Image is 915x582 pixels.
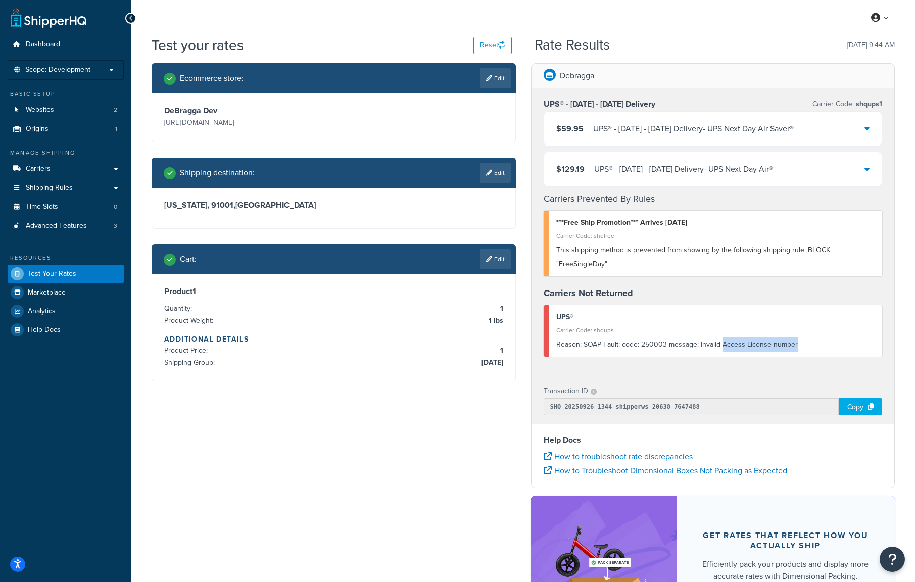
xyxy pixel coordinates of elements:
[8,149,124,157] div: Manage Shipping
[544,465,787,476] a: How to Troubleshoot Dimensional Boxes Not Packing as Expected
[8,179,124,198] a: Shipping Rules
[26,184,73,192] span: Shipping Rules
[164,200,503,210] h3: [US_STATE], 91001 , [GEOGRAPHIC_DATA]
[8,198,124,216] a: Time Slots0
[544,192,883,206] h4: Carriers Prevented By Rules
[26,203,58,211] span: Time Slots
[847,38,895,53] p: [DATE] 9:44 AM
[560,69,594,83] p: Debragga
[8,101,124,119] a: Websites2
[25,66,90,74] span: Scope: Development
[486,315,503,327] span: 1 lbs
[473,37,512,54] button: Reset
[8,321,124,339] a: Help Docs
[556,216,875,230] div: ***Free Ship Promotion*** Arrives [DATE]
[164,303,195,314] span: Quantity:
[28,307,56,316] span: Analytics
[28,288,66,297] span: Marketplace
[115,125,117,133] span: 1
[556,339,582,350] span: Reason:
[556,323,875,337] div: Carrier Code: shqups
[8,217,124,235] li: Advanced Features
[26,125,49,133] span: Origins
[480,163,511,183] a: Edit
[164,116,331,130] p: [URL][DOMAIN_NAME]
[8,302,124,320] a: Analytics
[880,547,905,572] button: Open Resource Center
[544,384,588,398] p: Transaction ID
[180,255,197,264] h2: Cart :
[594,162,773,176] div: UPS® - [DATE] - [DATE] Delivery - UPS Next Day Air®
[593,122,794,136] div: UPS® - [DATE] - [DATE] Delivery - UPS Next Day Air Saver®
[180,168,255,177] h2: Shipping destination :
[8,120,124,138] a: Origins1
[498,303,503,315] span: 1
[28,326,61,334] span: Help Docs
[556,123,584,134] span: $59.95
[480,68,511,88] a: Edit
[8,120,124,138] li: Origins
[164,106,331,116] h3: DeBragga Dev
[8,101,124,119] li: Websites
[498,345,503,357] span: 1
[26,222,87,230] span: Advanced Features
[164,286,503,297] h3: Product 1
[8,35,124,54] a: Dashboard
[164,345,210,356] span: Product Price:
[812,97,882,111] p: Carrier Code:
[164,334,503,345] h4: Additional Details
[26,165,51,173] span: Carriers
[8,283,124,302] a: Marketplace
[556,245,830,269] span: This shipping method is prevented from showing by the following shipping rule: BLOCK "FreeSingleDay"
[544,451,693,462] a: How to troubleshoot rate discrepancies
[556,310,875,324] div: UPS®
[114,203,117,211] span: 0
[544,434,883,446] h4: Help Docs
[114,106,117,114] span: 2
[26,106,54,114] span: Websites
[8,198,124,216] li: Time Slots
[8,90,124,99] div: Basic Setup
[839,398,882,415] div: Copy
[8,254,124,262] div: Resources
[164,315,216,326] span: Product Weight:
[854,99,882,109] span: shqups1
[480,249,511,269] a: Edit
[544,286,633,300] strong: Carriers Not Returned
[8,265,124,283] a: Test Your Rates
[114,222,117,230] span: 3
[26,40,60,49] span: Dashboard
[701,530,871,551] div: Get rates that reflect how you actually ship
[556,337,875,352] div: SOAP Fault: code: 250003 message: Invalid Access License number
[544,99,655,109] h3: UPS® - [DATE] - [DATE] Delivery
[152,35,244,55] h1: Test your rates
[8,217,124,235] a: Advanced Features3
[556,163,585,175] span: $129.19
[479,357,503,369] span: [DATE]
[8,160,124,178] a: Carriers
[164,357,217,368] span: Shipping Group:
[28,270,76,278] span: Test Your Rates
[556,229,875,243] div: Carrier Code: shqfree
[535,37,610,53] h2: Rate Results
[180,74,244,83] h2: Ecommerce store :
